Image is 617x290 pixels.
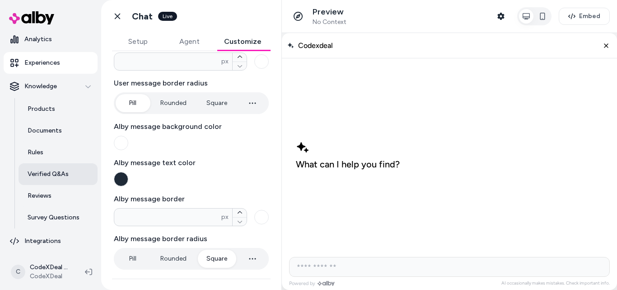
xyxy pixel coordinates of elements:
[4,29,98,50] a: Analytics
[114,78,269,89] label: User message border radius
[24,82,57,91] p: Knowledge
[19,163,98,185] a: Verified Q&As
[164,33,215,51] button: Agent
[28,148,43,157] p: Rules
[28,105,55,114] p: Products
[28,191,51,200] p: Reviews
[197,250,236,268] button: Square
[215,33,271,51] button: Customize
[30,272,70,281] span: CodeXDeal
[11,265,25,279] span: C
[9,11,54,24] img: alby Logo
[19,98,98,120] a: Products
[4,52,98,74] a: Experiences
[19,207,98,228] a: Survey Questions
[19,120,98,142] a: Documents
[132,11,153,22] h1: Chat
[114,157,269,168] label: Alby message text color
[559,8,610,25] button: Embed
[197,94,236,112] button: Square
[114,121,269,132] label: Alby message background color
[116,94,150,112] button: Pill
[28,213,79,222] p: Survey Questions
[579,12,600,21] span: Embed
[28,170,69,179] p: Verified Q&As
[221,213,229,222] span: px
[112,33,164,51] button: Setup
[24,58,60,67] p: Experiences
[19,185,98,207] a: Reviews
[114,233,269,244] label: Alby message border radius
[4,230,98,252] a: Integrations
[116,250,150,268] button: Pill
[221,57,229,66] span: px
[4,76,98,97] button: Knowledge
[114,194,269,204] label: Alby message border
[24,35,52,44] p: Analytics
[24,237,61,246] p: Integrations
[158,12,177,21] div: Live
[28,126,62,135] p: Documents
[151,94,196,112] button: Rounded
[19,142,98,163] a: Rules
[151,250,196,268] button: Rounded
[30,263,70,272] p: CodeXDeal Shopify
[313,7,346,17] p: Preview
[5,257,78,286] button: CCodeXDeal ShopifyCodeXDeal
[313,18,346,26] span: No Context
